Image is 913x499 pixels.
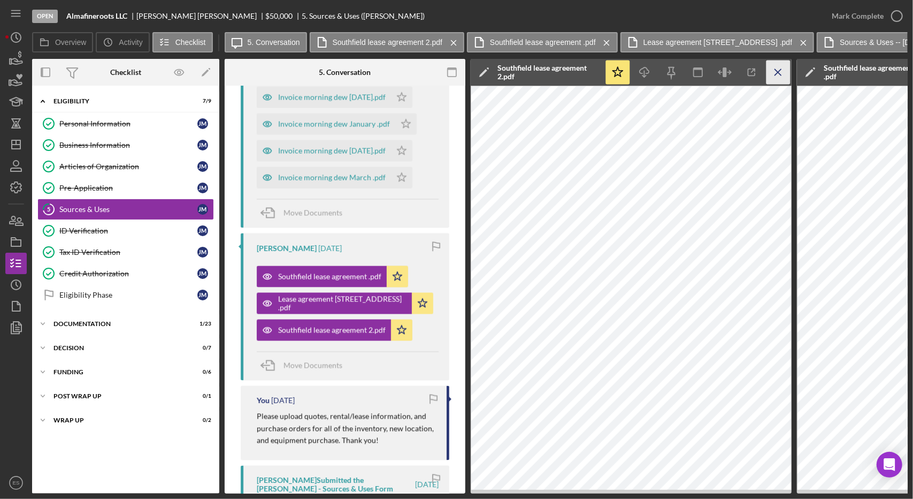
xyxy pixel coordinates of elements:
[53,393,185,399] div: Post Wrap Up
[59,291,197,299] div: Eligibility Phase
[278,147,386,155] div: Invoice morning dew [DATE].pdf
[59,119,197,128] div: Personal Information
[257,352,353,379] button: Move Documents
[257,397,270,405] div: You
[66,12,127,20] b: Almafineroots LLC
[302,12,425,20] div: 5. Sources & Uses ([PERSON_NAME])
[271,397,295,405] time: 2025-10-02 15:02
[37,156,214,177] a: Articles of OrganizationJM
[278,326,386,335] div: Southfield lease agreement 2.pdf
[197,247,208,258] div: J M
[136,12,266,20] div: [PERSON_NAME] [PERSON_NAME]
[821,5,908,27] button: Mark Complete
[257,320,412,341] button: Southfield lease agreement 2.pdf
[192,321,211,327] div: 1 / 23
[278,295,406,312] div: Lease agreement [STREET_ADDRESS] .pdf
[192,369,211,375] div: 0 / 6
[248,38,300,47] label: 5. Conversation
[257,244,317,253] div: [PERSON_NAME]
[197,183,208,193] div: J M
[497,64,599,81] div: Southfield lease agreement 2.pdf
[310,32,464,52] button: Southfield lease agreement 2.pdf
[257,266,408,288] button: Southfield lease agreement .pdf
[53,98,185,104] div: Eligibility
[197,290,208,300] div: J M
[283,361,342,370] span: Move Documents
[59,205,197,214] div: Sources & Uses
[278,273,381,281] div: Southfield lease agreement .pdf
[225,32,307,52] button: 5. Conversation
[53,369,185,375] div: Funding
[283,208,342,217] span: Move Documents
[37,263,214,284] a: Credit AuthorizationJM
[32,10,58,23] div: Open
[175,38,206,47] label: Checklist
[53,345,185,351] div: Decision
[257,140,412,162] button: Invoice morning dew [DATE].pdf
[59,248,197,256] div: Tax ID Verification
[197,268,208,279] div: J M
[5,472,27,494] button: ES
[37,134,214,156] a: Business InformationJM
[192,98,211,104] div: 7 / 9
[110,68,141,77] div: Checklist
[96,32,149,52] button: Activity
[877,452,902,478] div: Open Intercom Messenger
[467,32,618,52] button: Southfield lease agreement .pdf
[59,184,197,192] div: Pre-Application
[197,161,208,172] div: J M
[59,162,197,171] div: Articles of Organization
[620,32,815,52] button: Lease agreement [STREET_ADDRESS] .pdf
[59,141,197,149] div: Business Information
[257,167,412,188] button: Invoice morning dew March .pdf
[152,32,213,52] button: Checklist
[257,411,436,447] p: Please upload quotes, rental/lease information, and purchase orders for all of the inventory, new...
[319,68,371,77] div: 5. Conversation
[59,226,197,235] div: ID Verification
[278,173,386,182] div: Invoice morning dew March .pdf
[37,220,214,241] a: ID VerificationJM
[55,38,86,47] label: Overview
[47,206,50,213] tspan: 5
[278,93,386,102] div: Invoice morning dew [DATE].pdf
[37,241,214,263] a: Tax ID VerificationJM
[415,481,439,489] time: 2025-09-25 22:09
[257,200,353,226] button: Move Documents
[643,38,793,47] label: Lease agreement [STREET_ADDRESS] .pdf
[197,204,208,215] div: J M
[318,244,342,253] time: 2025-10-02 22:09
[197,225,208,236] div: J M
[257,293,433,314] button: Lease agreement [STREET_ADDRESS] .pdf
[192,345,211,351] div: 0 / 7
[832,5,884,27] div: Mark Complete
[59,269,197,278] div: Credit Authorization
[37,199,214,220] a: 5Sources & UsesJM
[37,177,214,199] a: Pre-ApplicationJM
[119,38,142,47] label: Activity
[192,393,211,399] div: 0 / 1
[53,417,185,424] div: Wrap up
[37,113,214,134] a: Personal InformationJM
[257,114,417,135] button: Invoice morning dew January .pdf
[257,87,412,108] button: Invoice morning dew [DATE].pdf
[37,284,214,306] a: Eligibility PhaseJM
[32,32,93,52] button: Overview
[53,321,185,327] div: Documentation
[197,118,208,129] div: J M
[192,417,211,424] div: 0 / 2
[13,480,20,486] text: ES
[490,38,596,47] label: Southfield lease agreement .pdf
[257,477,413,494] div: [PERSON_NAME] Submitted the [PERSON_NAME] - Sources & Uses Form
[266,11,293,20] span: $50,000
[333,38,442,47] label: Southfield lease agreement 2.pdf
[278,120,390,128] div: Invoice morning dew January .pdf
[197,140,208,150] div: J M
